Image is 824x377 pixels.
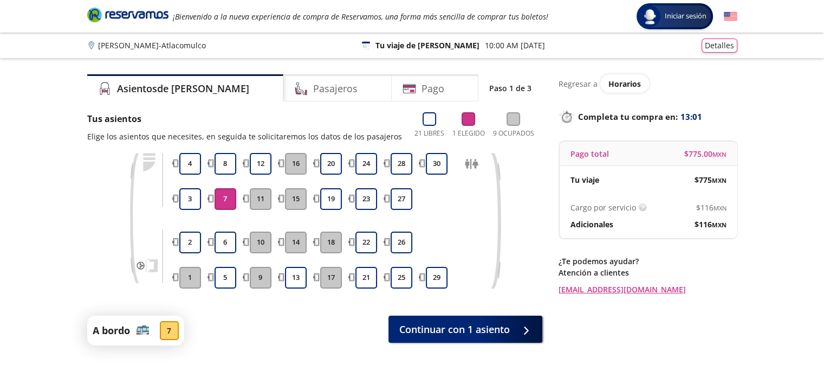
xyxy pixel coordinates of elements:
[570,174,599,186] p: Tu viaje
[680,111,702,123] span: 13:01
[712,221,726,229] small: MXN
[391,188,412,210] button: 27
[179,232,201,253] button: 2
[320,153,342,175] button: 20
[414,129,444,138] p: 21 Libres
[660,11,711,22] span: Iniciar sesión
[570,148,609,159] p: Pago total
[355,188,377,210] button: 23
[388,316,542,343] button: Continuar con 1 asiento
[391,267,412,289] button: 25
[559,267,737,278] p: Atención a clientes
[426,267,447,289] button: 29
[250,153,271,175] button: 12
[724,10,737,23] button: English
[320,188,342,210] button: 19
[489,82,531,94] p: Paso 1 de 3
[375,40,479,51] p: Tu viaje de [PERSON_NAME]
[285,267,307,289] button: 13
[285,232,307,253] button: 14
[485,40,545,51] p: 10:00 AM [DATE]
[215,153,236,175] button: 8
[426,153,447,175] button: 30
[179,188,201,210] button: 3
[695,174,726,186] span: $ 775
[493,129,534,138] p: 9 Ocupados
[215,188,236,210] button: 7
[608,79,641,89] span: Horarios
[559,284,737,295] a: [EMAIL_ADDRESS][DOMAIN_NAME]
[93,323,130,338] p: A bordo
[559,78,598,90] p: Regresar a
[160,321,179,340] div: 7
[98,40,206,51] p: [PERSON_NAME] - Atlacomulco
[250,232,271,253] button: 10
[87,7,168,23] i: Brand Logo
[355,232,377,253] button: 22
[696,202,726,213] span: $ 116
[313,81,358,96] h4: Pasajeros
[250,267,271,289] button: 9
[391,232,412,253] button: 26
[712,150,726,158] small: MXN
[399,322,510,337] span: Continuar con 1 asiento
[702,39,737,53] button: Detalles
[559,109,737,124] p: Completa tu compra en :
[559,255,737,267] p: ¿Te podemos ayudar?
[320,267,342,289] button: 17
[173,11,548,22] em: ¡Bienvenido a la nueva experiencia de compra de Reservamos, una forma más sencilla de comprar tus...
[570,219,613,230] p: Adicionales
[87,131,402,142] p: Elige los asientos que necesites, en seguida te solicitaremos los datos de los pasajeros
[452,129,485,138] p: 1 Elegido
[320,232,342,253] button: 18
[684,148,726,159] span: $ 775.00
[713,204,726,212] small: MXN
[421,81,444,96] h4: Pago
[87,112,402,125] p: Tus asientos
[215,267,236,289] button: 5
[570,202,636,213] p: Cargo por servicio
[179,267,201,289] button: 1
[559,74,737,93] div: Regresar a ver horarios
[215,232,236,253] button: 6
[285,153,307,175] button: 16
[695,219,726,230] span: $ 116
[712,176,726,184] small: MXN
[355,153,377,175] button: 24
[87,7,168,26] a: Brand Logo
[355,267,377,289] button: 21
[250,188,271,210] button: 11
[179,153,201,175] button: 4
[391,153,412,175] button: 28
[285,188,307,210] button: 15
[117,81,249,96] h4: Asientos de [PERSON_NAME]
